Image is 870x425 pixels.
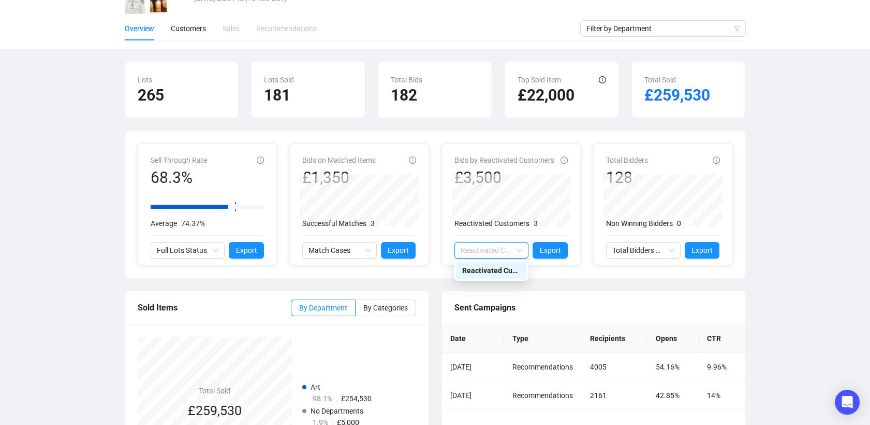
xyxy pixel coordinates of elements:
[644,86,733,105] h2: £259,530
[582,353,647,381] td: 4005
[677,219,681,228] span: 0
[138,76,152,84] span: Lots
[647,324,699,353] th: Opens
[504,381,582,410] td: Recommendations
[456,262,526,279] div: Reactivated Customers Activity
[302,168,376,188] div: £1,350
[138,301,291,314] div: Sold Items
[518,76,561,84] span: Top Sold Item
[540,245,561,256] span: Export
[311,383,320,391] span: Art
[606,156,648,164] span: Total Bidders
[612,243,674,258] span: Total Bidders Activity
[264,86,352,105] h2: 181
[181,219,205,228] span: 74.37%
[188,385,242,396] h4: Total Sold
[223,23,240,34] div: Sales
[462,265,520,276] div: Reactivated Customers Activity
[685,242,720,259] button: Export
[388,245,409,256] span: Export
[606,219,673,228] span: Non Winning Bidders
[454,219,529,228] span: Reactivated Customers
[391,86,479,105] h2: 182
[835,390,860,415] div: Open Intercom Messenger
[341,394,372,403] span: £254,530
[582,381,647,410] td: 2161
[308,243,371,258] span: Match Cases
[504,353,582,381] td: Recommendations
[442,353,504,381] td: [DATE]
[302,219,366,228] span: Successful Matches
[363,304,408,312] span: By Categories
[442,324,504,353] th: Date
[561,157,568,164] span: info-circle
[644,76,676,84] span: Total Sold
[699,324,745,353] th: CTR
[311,407,363,415] span: No Departments
[151,156,207,164] span: Sell Through Rate
[151,168,207,188] div: 68.3%
[256,23,317,34] div: Recommendations
[504,324,582,353] th: Type
[302,156,376,164] span: Bids on Matched Items
[151,219,177,228] span: Average
[454,168,554,188] div: £3,500
[371,219,375,228] span: 3
[454,156,554,164] span: Bids by Reactivated Customers
[713,157,720,164] span: info-circle
[264,76,294,84] span: Lots Sold
[582,324,647,353] th: Recipients
[409,157,416,164] span: info-circle
[699,381,745,410] td: 14%
[442,381,504,410] td: [DATE]
[381,242,416,259] button: Export
[157,243,219,258] span: Full Lots Status
[534,219,538,228] span: 3
[518,86,606,105] h2: £22,000
[691,245,713,256] span: Export
[454,301,733,314] div: Sent Campaigns
[171,23,206,34] div: Customers
[313,394,332,403] span: 98.1%
[699,353,745,381] td: 9.96%
[188,401,242,421] div: £259,530
[125,23,154,34] div: Overview
[391,76,422,84] span: Total Bids
[647,353,699,381] td: 54.16%
[647,381,699,410] td: 42.85%
[586,21,740,36] span: Filter by Department
[461,243,523,258] span: Reactivated Customers Activity
[599,76,606,83] span: info-circle
[299,304,347,312] span: By Department
[138,86,226,105] h2: 265
[229,242,264,259] button: Export
[236,245,257,256] span: Export
[533,242,568,259] button: Export
[257,157,264,164] span: info-circle
[606,168,648,188] div: 128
